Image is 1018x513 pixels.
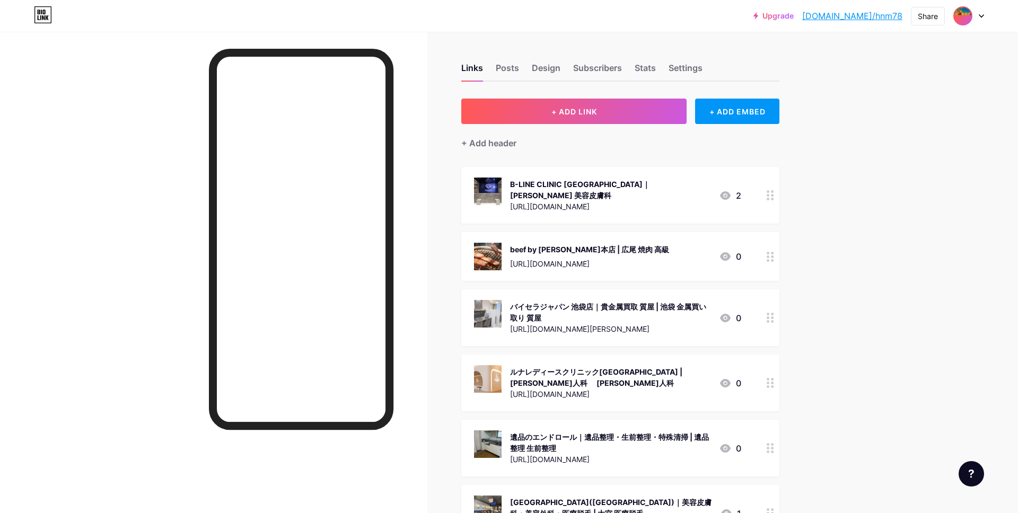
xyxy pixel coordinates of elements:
div: バイセラジャパン 池袋店｜貴金属買取 質屋 | 池袋 金属買い取り 質屋 [510,301,710,323]
button: + ADD LINK [461,99,687,124]
div: ルナレディースクリニック[GEOGRAPHIC_DATA] | [PERSON_NAME]人科 [PERSON_NAME]人科 [510,366,710,388]
div: 0 [719,312,741,324]
img: 遺品のエンドロール｜遺品整理・生前整理・特殊清掃 | 遺品整理 生前整理 [474,430,502,458]
div: Links [461,61,483,81]
a: [DOMAIN_NAME]/hnm78 [802,10,902,22]
div: Share [918,11,938,22]
a: Upgrade [753,12,794,20]
div: 0 [719,377,741,390]
div: [URL][DOMAIN_NAME] [510,201,710,212]
div: 遺品のエンドロール｜遺品整理・生前整理・特殊清掃 | 遺品整理 生前整理 [510,431,710,454]
div: Stats [635,61,656,81]
div: Settings [669,61,703,81]
img: hnm78 [954,7,971,24]
div: 2 [719,189,741,202]
img: B-LINE CLINIC 大阪院｜難波 美容皮膚科 [474,178,502,205]
img: beef by KOH 広尾本店 | 広尾 焼肉 高級 [474,243,502,270]
div: Design [532,61,560,81]
span: + ADD LINK [551,107,597,116]
div: B-LINE CLINIC [GEOGRAPHIC_DATA]｜[PERSON_NAME] 美容皮膚科 [510,179,710,201]
img: ルナレディースクリニック横浜駅前院 | 横浜 産婦人科 横浜 産婦人科 [474,365,502,393]
div: 0 [719,442,741,455]
div: Posts [496,61,519,81]
div: Subscribers [573,61,622,81]
img: バイセラジャパン 池袋店｜貴金属買取 質屋 | 池袋 金属買い取り 質屋 [474,300,502,328]
div: [URL][DOMAIN_NAME] [510,388,710,400]
div: + Add header [461,137,516,149]
div: [URL][DOMAIN_NAME] [510,454,710,465]
div: + ADD EMBED [695,99,779,124]
div: [URL][DOMAIN_NAME] [510,258,669,269]
div: [URL][DOMAIN_NAME][PERSON_NAME] [510,323,710,334]
div: beef by [PERSON_NAME]本店 | 広尾 焼肉 高級 [510,244,669,255]
div: 0 [719,250,741,263]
